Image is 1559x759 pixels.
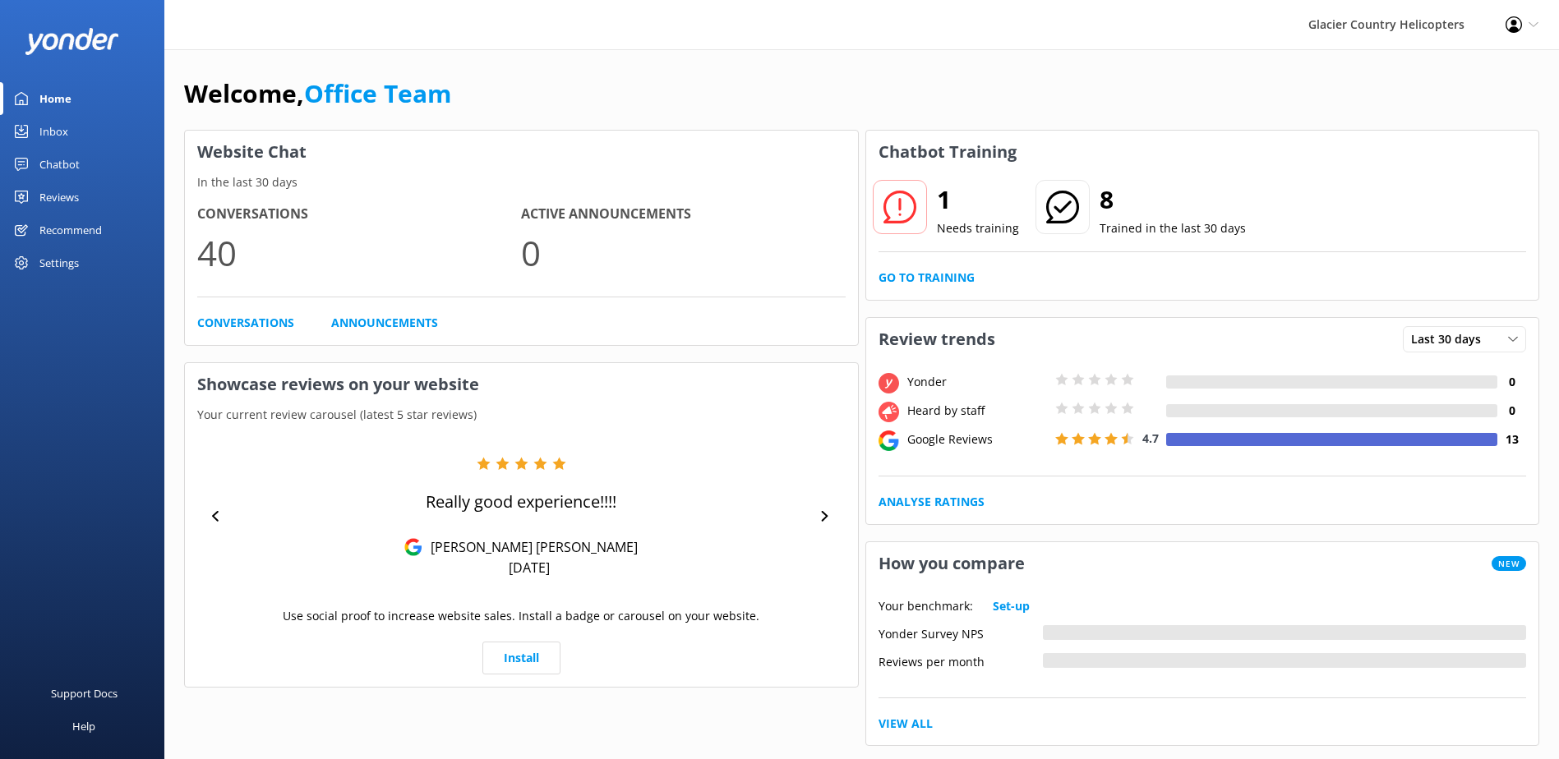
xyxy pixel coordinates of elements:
[331,314,438,332] a: Announcements
[197,225,521,280] p: 40
[879,269,975,287] a: Go to Training
[1497,373,1526,391] h4: 0
[185,363,858,406] h3: Showcase reviews on your website
[25,28,119,55] img: yonder-white-logo.png
[39,214,102,246] div: Recommend
[304,76,451,110] a: Office Team
[879,597,973,615] p: Your benchmark:
[866,542,1037,585] h3: How you compare
[879,715,933,733] a: View All
[866,318,1008,361] h3: Review trends
[185,131,858,173] h3: Website Chat
[39,82,71,115] div: Home
[184,74,451,113] h1: Welcome,
[1497,430,1526,448] h4: 13
[879,625,1043,640] div: Yonder Survey NPS
[1411,330,1491,348] span: Last 30 days
[521,204,845,225] h4: Active Announcements
[482,642,560,674] a: Install
[185,173,858,191] p: In the last 30 days
[39,148,80,181] div: Chatbot
[1497,402,1526,420] h4: 0
[197,314,294,332] a: Conversations
[903,373,1051,391] div: Yonder
[39,246,79,279] div: Settings
[1100,180,1246,219] h2: 8
[879,493,985,511] a: Analyse Ratings
[1492,556,1526,571] span: New
[1142,430,1159,446] span: 4.7
[521,225,845,280] p: 0
[51,677,118,710] div: Support Docs
[903,402,1051,420] div: Heard by staff
[404,538,422,556] img: Google Reviews
[903,430,1051,448] div: Google Reviews
[72,710,95,743] div: Help
[879,653,1043,668] div: Reviews per month
[283,607,759,625] p: Use social proof to increase website sales. Install a badge or carousel on your website.
[509,559,550,577] p: [DATE]
[937,219,1019,237] p: Needs training
[866,131,1029,173] h3: Chatbot Training
[39,115,68,148] div: Inbox
[1100,219,1246,237] p: Trained in the last 30 days
[197,204,521,225] h4: Conversations
[426,490,616,513] p: Really good experience!!!!
[993,597,1030,615] a: Set-up
[185,406,858,424] p: Your current review carousel (latest 5 star reviews)
[422,538,638,556] p: [PERSON_NAME] [PERSON_NAME]
[937,180,1019,219] h2: 1
[39,181,79,214] div: Reviews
